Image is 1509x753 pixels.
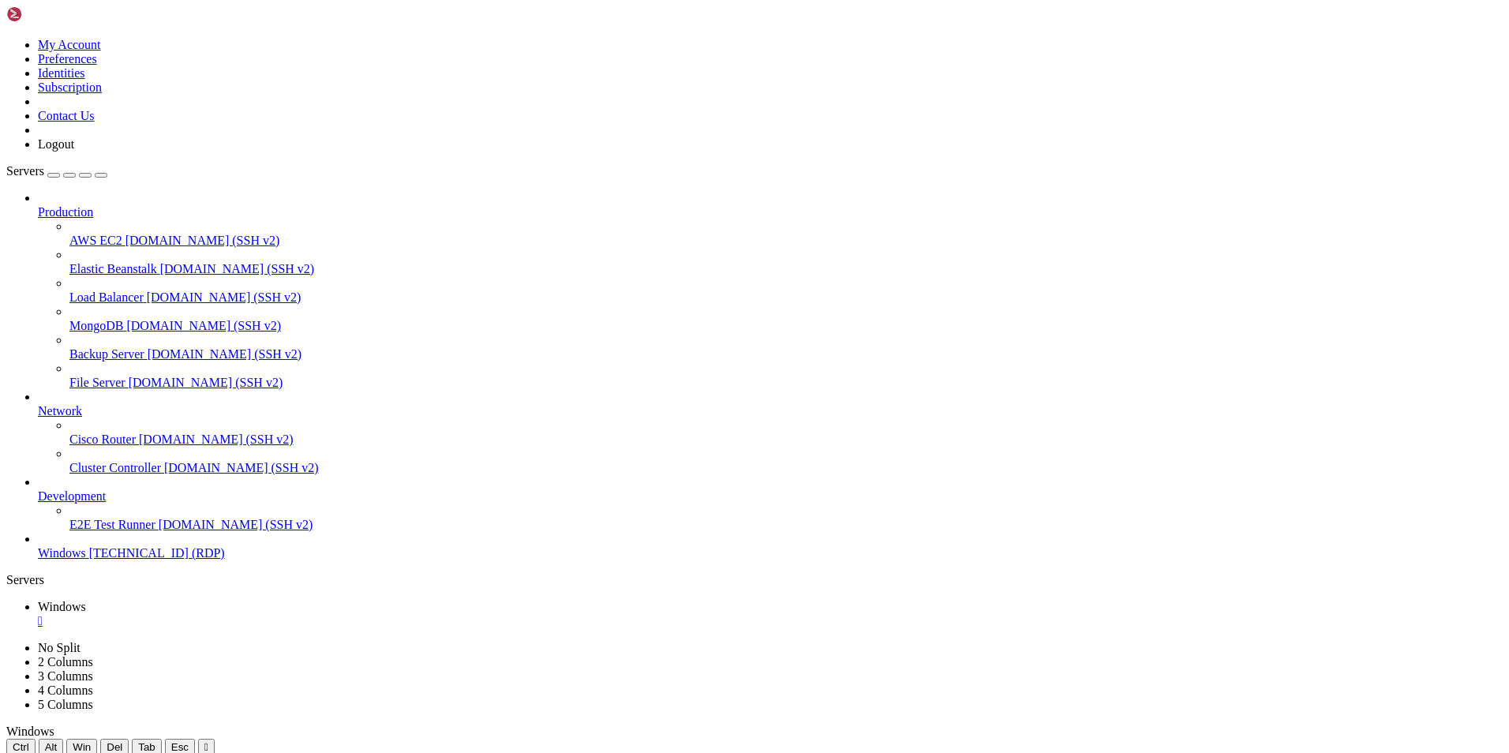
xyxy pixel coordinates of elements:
[38,52,97,66] a: Preferences
[69,461,1503,475] a: Cluster Controller [DOMAIN_NAME] (SSH v2)
[69,433,136,446] span: Cisco Router
[160,262,315,275] span: [DOMAIN_NAME] (SSH v2)
[69,234,1503,248] a: AWS EC2 [DOMAIN_NAME] (SSH v2)
[45,741,58,753] span: Alt
[69,219,1503,248] li: AWS EC2 [DOMAIN_NAME] (SSH v2)
[164,461,319,474] span: [DOMAIN_NAME] (SSH v2)
[69,347,1503,362] a: Backup Server [DOMAIN_NAME] (SSH v2)
[38,109,95,122] a: Contact Us
[69,234,122,247] span: AWS EC2
[38,614,1503,628] a: 
[38,489,1503,504] a: Development
[159,518,313,531] span: [DOMAIN_NAME] (SSH v2)
[171,741,189,753] span: Esc
[38,81,102,94] a: Subscription
[204,741,208,753] div: 
[38,205,1503,219] a: Production
[69,447,1503,475] li: Cluster Controller [DOMAIN_NAME] (SSH v2)
[38,600,1503,628] a: Windows
[69,504,1503,532] li: E2E Test Runner [DOMAIN_NAME] (SSH v2)
[69,290,1503,305] a: Load Balancer [DOMAIN_NAME] (SSH v2)
[38,404,82,418] span: Network
[69,518,155,531] span: E2E Test Runner
[69,319,123,332] span: MongoDB
[69,418,1503,447] li: Cisco Router [DOMAIN_NAME] (SSH v2)
[69,376,125,389] span: File Server
[6,164,44,178] span: Servers
[6,725,54,738] span: Windows
[38,641,81,654] a: No Split
[69,276,1503,305] li: Load Balancer [DOMAIN_NAME] (SSH v2)
[139,433,294,446] span: [DOMAIN_NAME] (SSH v2)
[38,66,85,80] a: Identities
[38,404,1503,418] a: Network
[38,684,93,697] a: 4 Columns
[38,137,74,151] a: Logout
[69,433,1503,447] a: Cisco Router [DOMAIN_NAME] (SSH v2)
[38,489,106,503] span: Development
[126,319,281,332] span: [DOMAIN_NAME] (SSH v2)
[69,362,1503,390] li: File Server [DOMAIN_NAME] (SSH v2)
[69,262,157,275] span: Elastic Beanstalk
[148,347,302,361] span: [DOMAIN_NAME] (SSH v2)
[38,546,86,560] span: Windows
[6,164,107,178] a: Servers
[125,234,280,247] span: [DOMAIN_NAME] (SSH v2)
[69,376,1503,390] a: File Server [DOMAIN_NAME] (SSH v2)
[89,546,225,560] span: [TECHNICAL_ID] (RDP)
[38,38,101,51] a: My Account
[69,290,144,304] span: Load Balancer
[138,741,155,753] span: Tab
[69,319,1503,333] a: MongoDB [DOMAIN_NAME] (SSH v2)
[38,546,1503,560] a: Windows [TECHNICAL_ID] (RDP)
[38,600,86,613] span: Windows
[69,305,1503,333] li: MongoDB [DOMAIN_NAME] (SSH v2)
[38,205,93,219] span: Production
[6,6,97,22] img: Shellngn
[38,191,1503,390] li: Production
[38,698,93,711] a: 5 Columns
[147,290,301,304] span: [DOMAIN_NAME] (SSH v2)
[6,573,1503,587] div: Servers
[69,333,1503,362] li: Backup Server [DOMAIN_NAME] (SSH v2)
[38,390,1503,475] li: Network
[69,518,1503,532] a: E2E Test Runner [DOMAIN_NAME] (SSH v2)
[73,741,91,753] span: Win
[69,461,161,474] span: Cluster Controller
[129,376,283,389] span: [DOMAIN_NAME] (SSH v2)
[38,655,93,669] a: 2 Columns
[69,248,1503,276] li: Elastic Beanstalk [DOMAIN_NAME] (SSH v2)
[69,347,144,361] span: Backup Server
[107,741,122,753] span: Del
[38,532,1503,560] li: Windows [TECHNICAL_ID] (RDP)
[38,669,93,683] a: 3 Columns
[69,262,1503,276] a: Elastic Beanstalk [DOMAIN_NAME] (SSH v2)
[13,741,29,753] span: Ctrl
[38,475,1503,532] li: Development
